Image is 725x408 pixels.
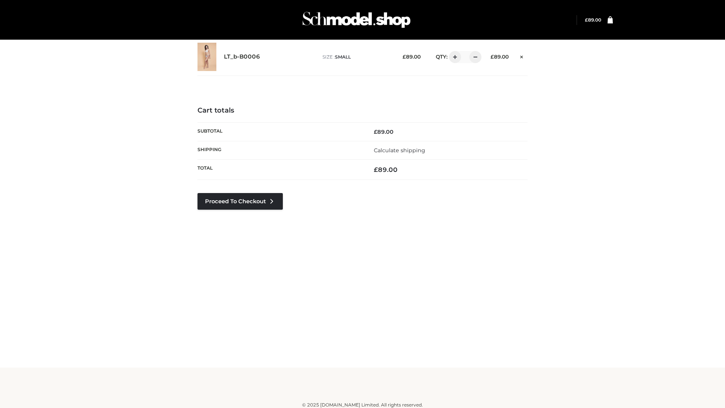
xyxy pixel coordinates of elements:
bdi: 89.00 [585,17,601,23]
th: Shipping [197,141,362,159]
a: Calculate shipping [374,147,425,154]
span: £ [374,166,378,173]
span: SMALL [335,54,351,60]
h4: Cart totals [197,107,528,115]
span: £ [374,128,377,135]
span: £ [585,17,588,23]
a: Remove this item [516,51,528,61]
img: Schmodel Admin 964 [300,5,413,35]
bdi: 89.00 [403,54,421,60]
th: Total [197,160,362,180]
a: Proceed to Checkout [197,193,283,210]
span: £ [491,54,494,60]
div: QTY: [428,51,479,63]
a: £89.00 [585,17,601,23]
th: Subtotal [197,122,362,141]
bdi: 89.00 [374,128,393,135]
bdi: 89.00 [374,166,398,173]
bdi: 89.00 [491,54,509,60]
a: LT_b-B0006 [224,53,260,60]
p: size : [322,54,391,60]
span: £ [403,54,406,60]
